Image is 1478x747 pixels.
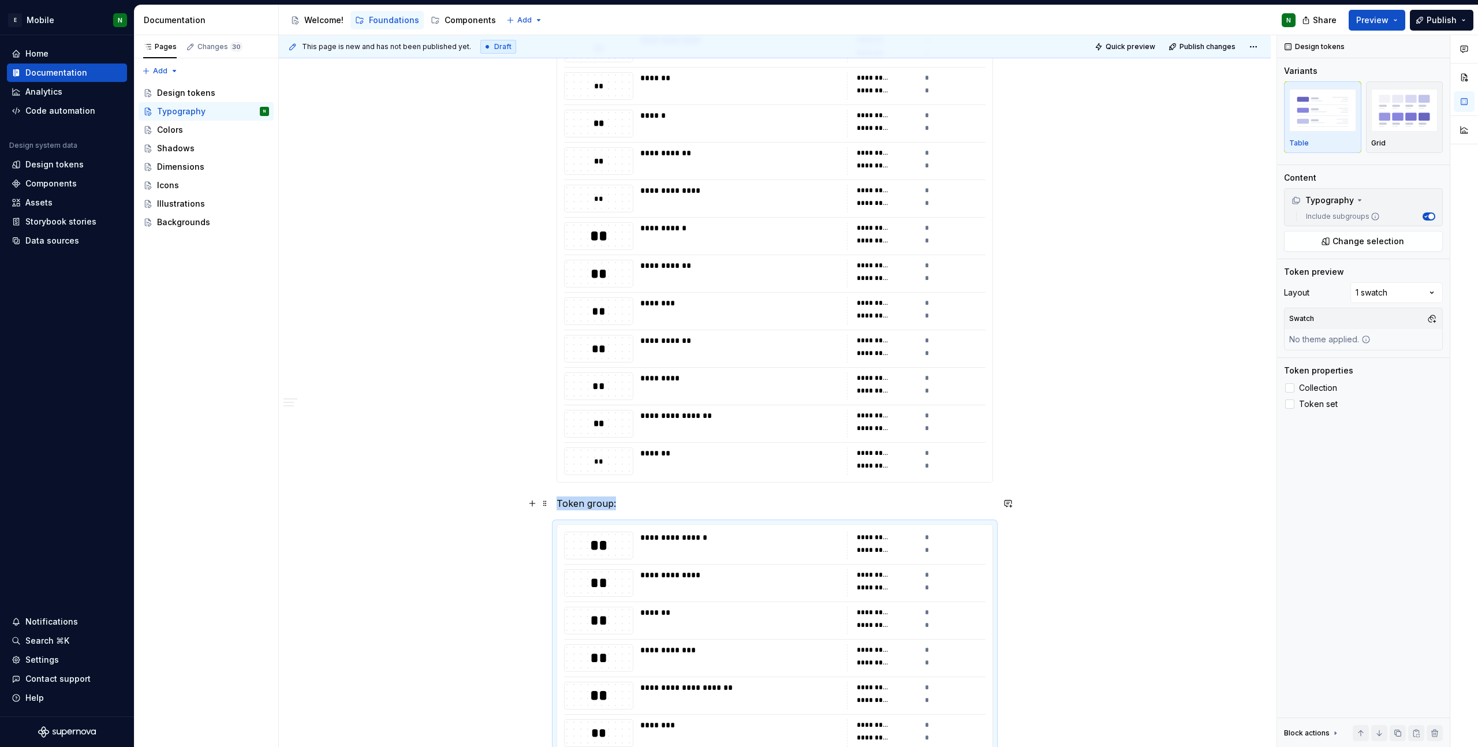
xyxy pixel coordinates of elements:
div: Dimensions [157,161,204,173]
span: Quick preview [1106,42,1155,51]
div: Components [445,14,496,26]
div: Pages [143,42,177,51]
button: Help [7,689,127,707]
div: Backgrounds [157,216,210,228]
div: Search ⌘K [25,635,69,647]
div: Welcome! [304,14,344,26]
span: This page is new and has not been published yet. [302,42,471,51]
div: Foundations [369,14,419,26]
button: Change selection [1284,231,1443,252]
div: Shadows [157,143,195,154]
span: Publish [1427,14,1457,26]
a: Backgrounds [139,213,274,231]
div: Typography [1292,195,1354,206]
div: N [263,106,266,117]
span: Token set [1299,399,1338,409]
label: Include subgroups [1301,212,1380,221]
div: Colors [157,124,183,136]
div: Assets [25,197,53,208]
div: N [1286,16,1291,25]
div: Swatch [1287,311,1316,327]
a: Shadows [139,139,274,158]
a: Assets [7,193,127,212]
span: Add [153,66,167,76]
span: Draft [494,42,512,51]
span: Share [1313,14,1337,26]
div: Analytics [25,86,62,98]
p: Table [1289,139,1309,148]
a: Colors [139,121,274,139]
div: Help [25,692,44,704]
img: placeholder [1371,89,1438,131]
div: Content [1284,172,1316,184]
a: Welcome! [286,11,348,29]
span: Change selection [1333,236,1404,247]
button: placeholderGrid [1366,81,1443,153]
img: placeholder [1289,89,1356,131]
a: Home [7,44,127,63]
div: E [8,13,22,27]
div: Typography [1287,191,1440,210]
svg: Supernova Logo [38,726,96,738]
div: Design system data [9,141,77,150]
a: Code automation [7,102,127,120]
button: placeholderTable [1284,81,1361,153]
div: Design tokens [157,87,215,99]
div: Page tree [286,9,501,32]
div: Components [25,178,77,189]
a: Settings [7,651,127,669]
p: Token group: [557,496,993,510]
a: Analytics [7,83,127,101]
button: Share [1296,10,1344,31]
a: Icons [139,176,274,195]
div: Token properties [1284,365,1353,376]
a: Data sources [7,231,127,250]
a: Components [426,11,501,29]
button: Publish [1410,10,1473,31]
div: Icons [157,180,179,191]
a: Storybook stories [7,212,127,231]
div: Home [25,48,48,59]
a: Design tokens [7,155,127,174]
div: Token preview [1284,266,1344,278]
div: Documentation [144,14,274,26]
button: Publish changes [1165,39,1241,55]
span: Collection [1299,383,1337,393]
div: No theme applied. [1285,329,1375,350]
a: Illustrations [139,195,274,213]
div: Data sources [25,235,79,246]
div: Page tree [139,84,274,231]
button: EMobileN [2,8,132,32]
span: 30 [230,42,242,51]
a: Documentation [7,64,127,82]
div: Design tokens [25,159,84,170]
a: Components [7,174,127,193]
div: N [118,16,122,25]
div: Settings [25,654,59,666]
div: Mobile [27,14,54,26]
a: Dimensions [139,158,274,176]
div: Notifications [25,616,78,628]
span: Publish changes [1180,42,1236,51]
span: Preview [1356,14,1389,26]
div: Documentation [25,67,87,79]
button: Add [503,12,546,28]
div: Typography [157,106,206,117]
button: Preview [1349,10,1405,31]
button: Quick preview [1091,39,1160,55]
button: Search ⌘K [7,632,127,650]
div: Contact support [25,673,91,685]
button: Contact support [7,670,127,688]
button: Add [139,63,182,79]
a: TypographyN [139,102,274,121]
div: Code automation [25,105,95,117]
div: Storybook stories [25,216,96,227]
div: Block actions [1284,729,1330,738]
div: Changes [197,42,242,51]
div: Block actions [1284,725,1340,741]
p: Grid [1371,139,1386,148]
span: Add [517,16,532,25]
div: Variants [1284,65,1317,77]
div: Layout [1284,287,1309,298]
